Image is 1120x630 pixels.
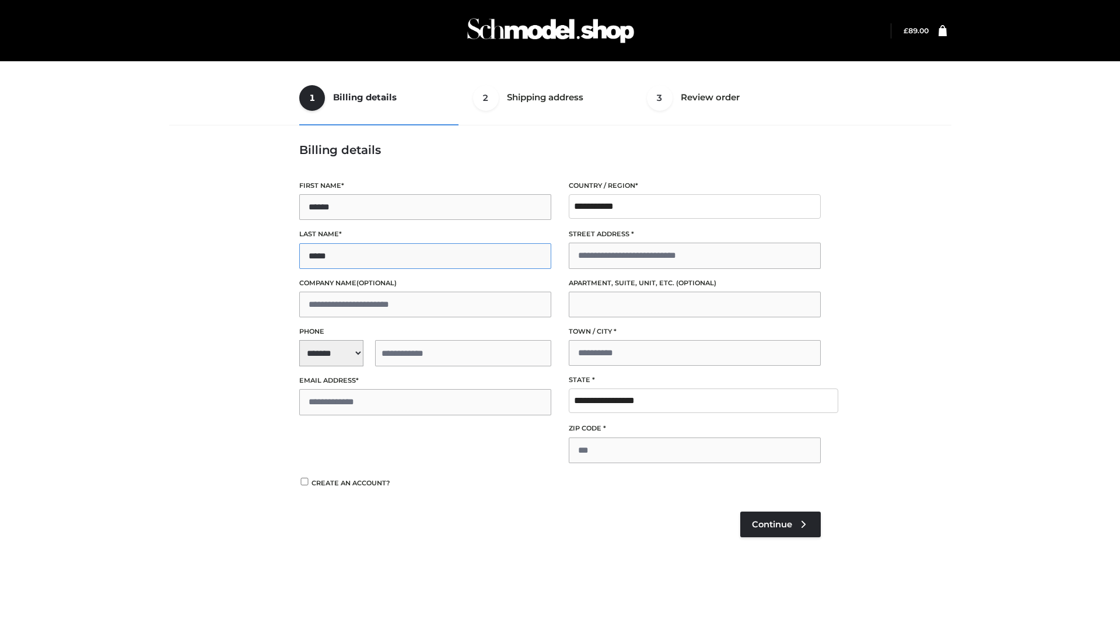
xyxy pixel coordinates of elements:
label: ZIP Code [569,423,821,434]
label: Apartment, suite, unit, etc. [569,278,821,289]
label: First name [299,180,551,191]
label: Street address [569,229,821,240]
span: Create an account? [311,479,390,487]
label: Company name [299,278,551,289]
label: Phone [299,326,551,337]
a: £89.00 [904,26,929,35]
span: Continue [752,519,792,530]
label: Last name [299,229,551,240]
label: Country / Region [569,180,821,191]
span: (optional) [676,279,716,287]
label: Town / City [569,326,821,337]
label: Email address [299,375,551,386]
bdi: 89.00 [904,26,929,35]
span: (optional) [356,279,397,287]
h3: Billing details [299,143,821,157]
a: Continue [740,512,821,537]
span: £ [904,26,908,35]
input: Create an account? [299,478,310,485]
img: Schmodel Admin 964 [463,8,638,54]
label: State [569,374,821,386]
